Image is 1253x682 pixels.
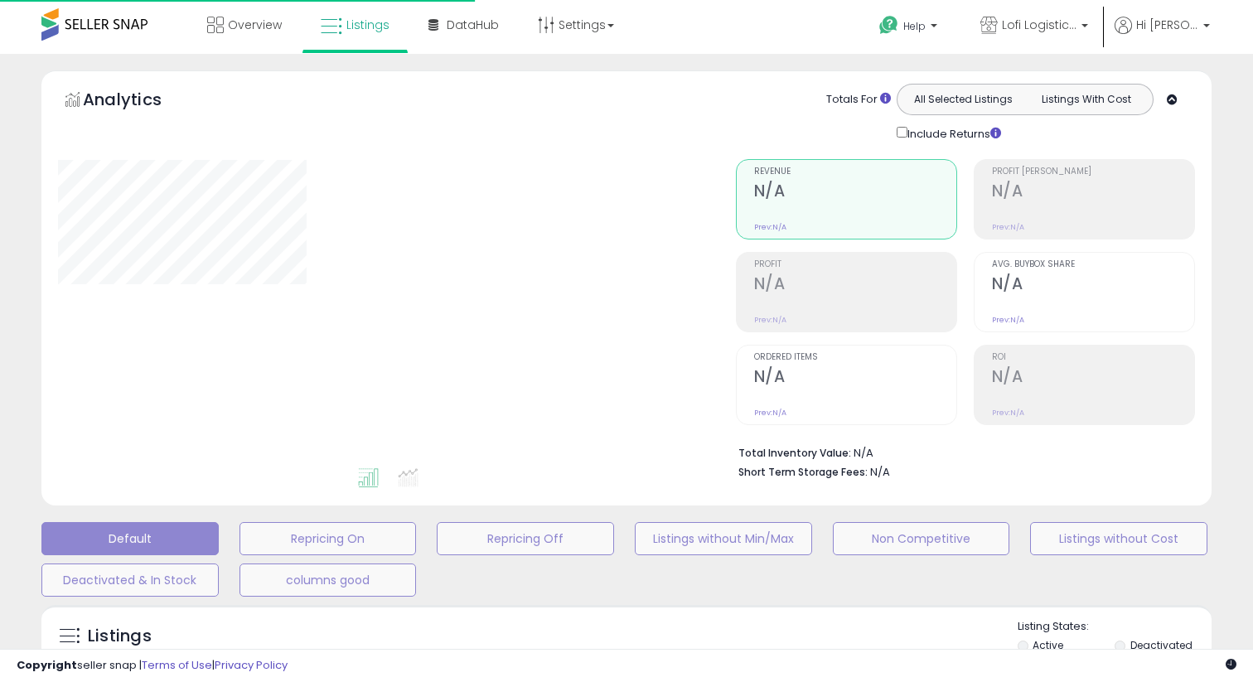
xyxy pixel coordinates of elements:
[346,17,389,33] span: Listings
[239,563,417,597] button: columns good
[826,92,891,108] div: Totals For
[1115,17,1210,54] a: Hi [PERSON_NAME]
[738,446,851,460] b: Total Inventory Value:
[992,274,1194,297] h2: N/A
[1024,89,1148,110] button: Listings With Cost
[754,222,786,232] small: Prev: N/A
[738,442,1183,462] li: N/A
[754,181,956,204] h2: N/A
[754,274,956,297] h2: N/A
[870,464,890,480] span: N/A
[992,222,1024,232] small: Prev: N/A
[1002,17,1076,33] span: Lofi Logistics LLC
[992,167,1194,177] span: Profit [PERSON_NAME]
[992,367,1194,389] h2: N/A
[17,658,288,674] div: seller snap | |
[41,522,219,555] button: Default
[17,657,77,673] strong: Copyright
[866,2,954,54] a: Help
[754,408,786,418] small: Prev: N/A
[992,260,1194,269] span: Avg. Buybox Share
[83,88,194,115] h5: Analytics
[992,408,1024,418] small: Prev: N/A
[833,522,1010,555] button: Non Competitive
[992,353,1194,362] span: ROI
[738,465,868,479] b: Short Term Storage Fees:
[902,89,1025,110] button: All Selected Listings
[41,563,219,597] button: Deactivated & In Stock
[754,260,956,269] span: Profit
[754,167,956,177] span: Revenue
[437,522,614,555] button: Repricing Off
[635,522,812,555] button: Listings without Min/Max
[754,367,956,389] h2: N/A
[903,19,926,33] span: Help
[884,123,1021,143] div: Include Returns
[239,522,417,555] button: Repricing On
[1030,522,1207,555] button: Listings without Cost
[878,15,899,36] i: Get Help
[754,315,786,325] small: Prev: N/A
[992,181,1194,204] h2: N/A
[992,315,1024,325] small: Prev: N/A
[1136,17,1198,33] span: Hi [PERSON_NAME]
[447,17,499,33] span: DataHub
[754,353,956,362] span: Ordered Items
[228,17,282,33] span: Overview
